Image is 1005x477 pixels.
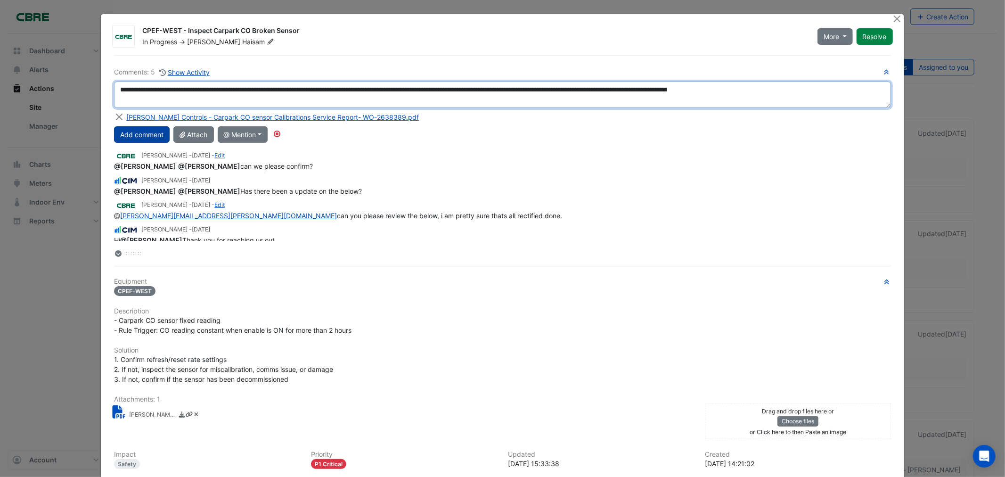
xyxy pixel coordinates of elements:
[114,162,176,170] span: michael.adamson@jci.com [Johnson Controls]
[114,236,605,284] span: Hi Thank you for reaching us out. Currently the threshold for this alert is set tor trigger if th...
[114,200,138,211] img: CBRE Charter Hall
[114,346,891,354] h6: Solution
[192,152,210,159] span: 2025-07-10 15:33:38
[141,151,225,160] small: [PERSON_NAME] - -
[141,176,210,185] small: [PERSON_NAME] -
[508,459,694,469] div: [DATE] 15:33:38
[178,162,240,170] span: sai.sandeep.meesala@jci.com [Johnson Controls]
[114,355,333,383] span: 1. Confirm refresh/reset rate settings 2. If not, inspect the sensor for miscalibration, comms is...
[114,307,891,315] h6: Description
[193,411,200,420] a: Delete
[311,451,497,459] h6: Priority
[178,187,240,195] span: joe.barsoum@charterhallaccess.com.au [CBRE Charter Hall]
[273,130,281,138] div: Tooltip anchor
[705,451,891,459] h6: Created
[705,459,891,469] div: [DATE] 14:21:02
[192,177,210,184] span: 2025-07-10 15:19:02
[126,112,419,123] button: [PERSON_NAME] Controls - Carpark CO sensor Calibrations Service Report- WO-2638389.pdf
[817,28,853,45] button: More
[192,226,210,233] span: 2025-01-14 11:07:57
[762,408,834,415] small: Drag and drop files here or
[142,26,806,37] div: CPEF-WEST - Inspect Carpark CO Broken Sensor
[857,28,893,45] button: Resolve
[142,38,177,46] span: In Progress
[114,112,124,122] button: Close
[186,411,193,420] a: Copy link to clipboard
[114,250,123,257] fa-layers: More
[120,212,337,220] a: [PERSON_NAME][EMAIL_ADDRESS][PERSON_NAME][DOMAIN_NAME]
[187,38,240,46] span: [PERSON_NAME]
[750,428,846,436] small: or Click here to then Paste an image
[114,278,891,286] h6: Equipment
[114,187,176,195] span: aqueel.haisam@charterhallaccess.com.au [CBRE Charter Hall]
[178,411,185,420] a: Download
[159,67,210,78] button: Show Activity
[214,152,225,159] a: Edit
[114,225,138,235] img: CIM
[892,14,902,24] button: Close
[129,411,176,420] small: Johnson Controls - Carpark CO sensor Calibrations Service Report- WO-2638389.pdf
[311,459,346,469] div: P1 Critical
[242,37,276,47] span: Haisam
[114,459,140,469] div: Safety
[179,38,185,46] span: ->
[824,32,839,41] span: More
[141,201,225,209] small: [PERSON_NAME] - -
[113,32,134,41] img: CBRE Charter Hall
[114,162,313,170] span: can we please confirm?
[114,395,891,403] h6: Attachments: 1
[141,225,210,234] small: [PERSON_NAME] -
[508,451,694,459] h6: Updated
[777,416,818,427] button: Choose files
[192,201,210,208] span: 2025-04-10 16:32:11
[114,126,170,143] button: Add comment
[114,175,138,186] img: CIM
[120,236,182,244] span: aqueel.haisam@charterhallaccess.com.au [CBRE Charter Hall]
[114,151,138,161] img: CBRE Charter Hall
[114,316,351,334] span: - Carpark CO sensor fixed reading - Rule Trigger: CO reading constant when enable is ON for more ...
[114,187,362,195] span: Has there been a update on the below?
[114,212,562,220] span: @ can you please review the below, i am pretty sure thats all rectified done.
[114,451,300,459] h6: Impact
[114,286,155,296] span: CPEF-WEST
[973,445,996,468] div: Open Intercom Messenger
[173,126,213,143] button: Attach
[114,67,210,78] div: Comments: 5
[214,201,225,208] a: Edit
[218,126,268,143] button: @ Mention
